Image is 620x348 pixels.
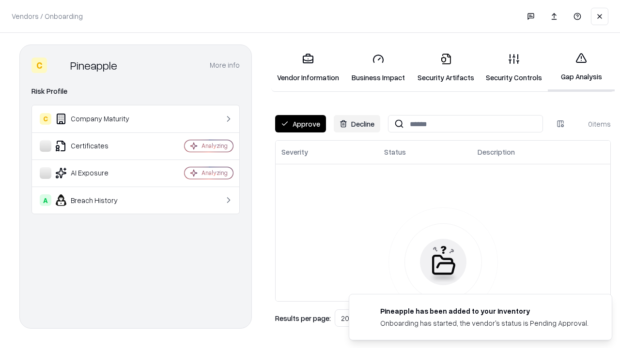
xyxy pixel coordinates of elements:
[334,115,380,132] button: Decline
[275,313,331,323] p: Results per page:
[70,58,117,73] div: Pineapple
[40,140,155,152] div: Certificates
[275,115,326,132] button: Approve
[210,57,240,74] button: More info
[40,167,155,179] div: AI Exposure
[40,194,51,206] div: A
[361,306,372,318] img: pineappleenergy.com
[380,306,589,316] div: Pineapple has been added to your inventory
[31,58,47,73] div: C
[40,194,155,206] div: Breach History
[281,147,308,157] div: Severity
[271,45,345,90] a: Vendor Information
[51,58,66,73] img: Pineapple
[40,113,51,125] div: C
[412,45,480,90] a: Security Artifacts
[380,318,589,328] div: Onboarding has started, the vendor's status is Pending Approval.
[572,119,611,129] div: 0 items
[201,142,228,150] div: Analyzing
[548,44,615,91] a: Gap Analysis
[40,113,155,125] div: Company Maturity
[12,11,83,21] p: Vendors / Onboarding
[345,45,412,90] a: Business Impact
[478,147,515,157] div: Description
[201,169,228,177] div: Analyzing
[31,86,240,97] div: Risk Profile
[480,45,548,90] a: Security Controls
[384,147,406,157] div: Status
